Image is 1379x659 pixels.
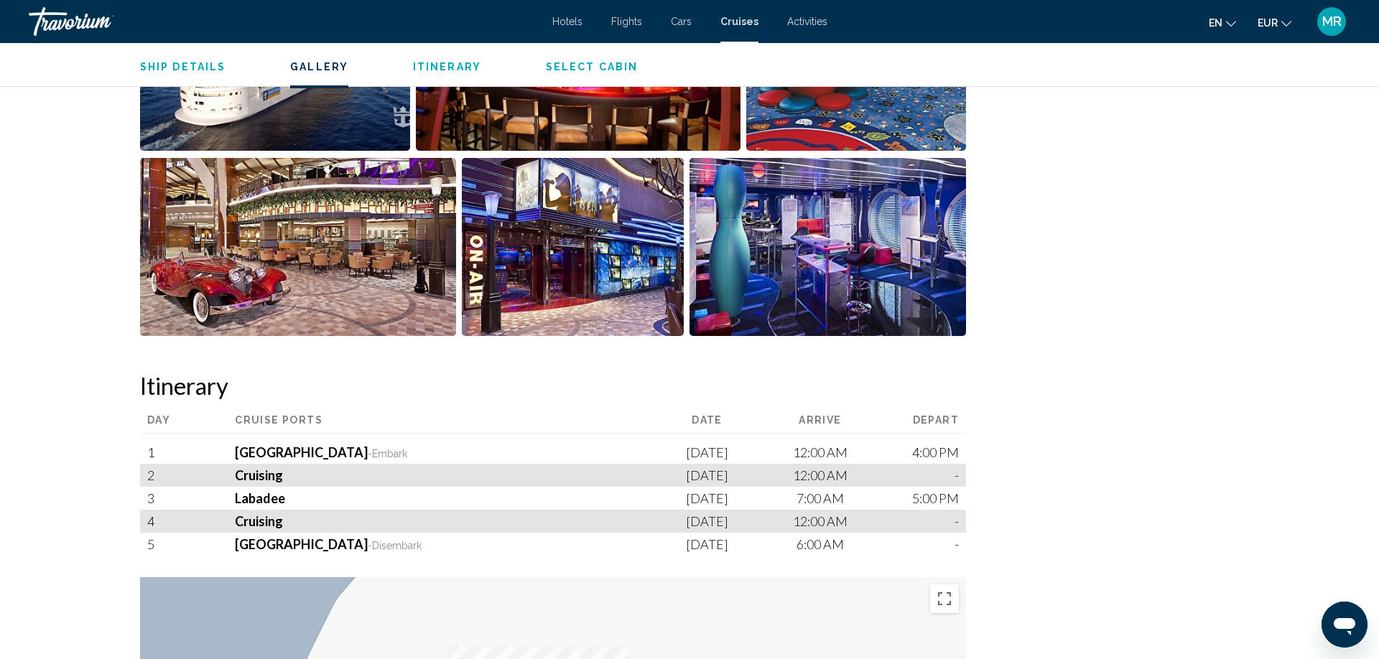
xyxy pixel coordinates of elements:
a: Cars [671,16,692,27]
span: 12:00 AM [793,513,848,529]
div: [GEOGRAPHIC_DATA] [170,533,686,556]
span: Select Cabin [546,61,638,73]
div: Labadee [170,487,686,510]
iframe: Bouton de lancement de la fenêtre de messagerie [1322,602,1368,648]
div: Depart [848,414,966,434]
button: Ship Details [140,60,226,73]
span: 7:00 AM [797,490,844,506]
button: Select Cabin [546,60,638,73]
span: - [955,536,959,552]
button: Passer en plein écran [930,584,959,613]
div: [DATE] [686,487,728,510]
button: Open full-screen image slider [462,157,684,337]
span: 4:00 PM [912,444,959,460]
span: Ship Details [140,61,226,73]
span: - [368,540,372,551]
span: Embark [372,448,407,459]
div: 3 [140,487,170,510]
a: Cruises [720,16,758,27]
span: Disembark [372,540,422,551]
a: Travorium [29,7,538,36]
button: Gallery [290,60,348,73]
div: Cruising [170,510,686,533]
div: Date [686,414,728,434]
span: - [955,467,959,483]
span: EUR [1258,17,1278,29]
div: [GEOGRAPHIC_DATA] [170,441,686,464]
span: Gallery [290,61,348,73]
button: Itinerary [413,60,481,73]
span: - [368,448,372,459]
span: en [1209,17,1222,29]
span: 12:00 AM [793,444,848,460]
div: 4 [140,510,170,533]
h2: Itinerary [140,371,966,400]
div: [DATE] [686,441,728,464]
span: - [955,513,959,529]
div: Day [140,414,170,434]
span: MR [1322,14,1342,29]
button: Open full-screen image slider [140,157,456,337]
button: Change language [1209,12,1236,33]
div: 2 [140,464,170,487]
div: Cruising [170,464,686,487]
span: Itinerary [413,61,481,73]
a: Hotels [552,16,582,27]
button: Open full-screen image slider [689,157,966,337]
a: Activities [787,16,827,27]
div: [DATE] [686,464,728,487]
span: 5:00 PM [912,490,959,506]
div: Arrive [728,414,848,434]
div: [DATE] [686,533,728,556]
div: 5 [140,533,170,556]
div: [DATE] [686,510,728,533]
div: Cruise Ports [170,414,686,434]
a: Flights [611,16,642,27]
button: User Menu [1313,6,1350,37]
button: Change currency [1258,12,1291,33]
span: 6:00 AM [797,536,844,552]
span: 12:00 AM [793,467,848,483]
div: 1 [140,441,170,464]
